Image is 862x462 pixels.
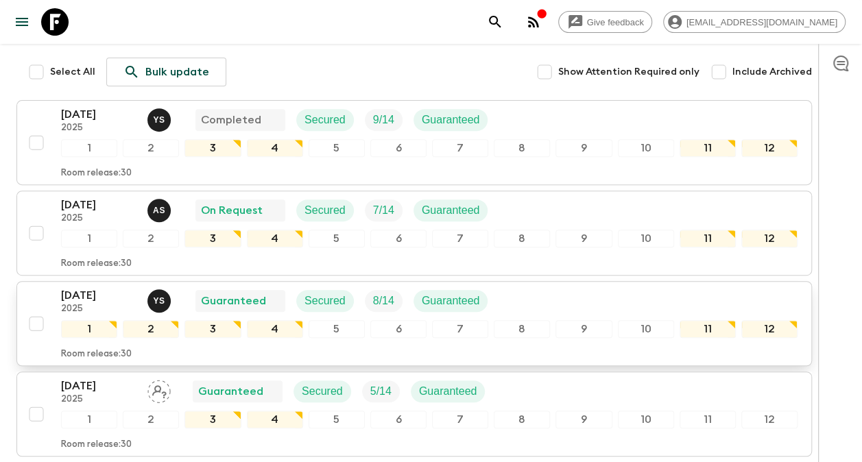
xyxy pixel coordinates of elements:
div: 7 [432,139,488,157]
div: 12 [741,320,798,338]
p: Guaranteed [422,202,480,219]
p: Room release: 30 [61,439,132,450]
button: [DATE]2025Yashvardhan Singh ShekhawatGuaranteedSecuredTrip FillGuaranteed123456789101112Room rele... [16,281,812,366]
div: 8 [494,230,550,247]
p: 2025 [61,304,136,315]
div: Secured [294,380,351,402]
div: 12 [741,230,798,247]
div: 2 [123,230,179,247]
p: Secured [302,383,343,400]
div: 1 [61,139,117,157]
div: 12 [741,139,798,157]
div: 3 [184,411,241,428]
div: 1 [61,230,117,247]
div: 3 [184,139,241,157]
span: Yashvardhan Singh Shekhawat [147,112,173,123]
div: 7 [432,230,488,247]
button: menu [8,8,36,36]
p: On Request [201,202,263,219]
div: Trip Fill [365,199,403,221]
span: Arjun Singh Deora [147,203,173,214]
div: 9 [555,139,612,157]
div: 5 [309,139,365,157]
p: Secured [304,202,346,219]
div: 7 [432,320,488,338]
a: Give feedback [558,11,652,33]
span: Give feedback [579,17,651,27]
p: Guaranteed [422,293,480,309]
div: 10 [618,139,674,157]
p: 2025 [61,123,136,134]
div: 10 [618,411,674,428]
span: [EMAIL_ADDRESS][DOMAIN_NAME] [679,17,845,27]
div: Trip Fill [365,109,403,131]
p: 5 / 14 [370,383,392,400]
div: 9 [555,230,612,247]
div: Secured [296,199,354,221]
div: 8 [494,139,550,157]
div: 1 [61,411,117,428]
p: 8 / 14 [373,293,394,309]
div: 11 [680,230,736,247]
p: [DATE] [61,378,136,394]
span: Include Archived [732,65,812,79]
div: 11 [680,320,736,338]
div: 6 [370,230,427,247]
div: 4 [247,139,303,157]
p: [DATE] [61,197,136,213]
p: 2025 [61,394,136,405]
span: Show Attention Required only [558,65,699,79]
div: 10 [618,230,674,247]
button: search adventures [481,8,509,36]
p: 2025 [61,213,136,224]
div: 6 [370,139,427,157]
p: Guaranteed [419,383,477,400]
p: A S [153,205,165,216]
button: [DATE]2025Yashvardhan Singh ShekhawatCompletedSecuredTrip FillGuaranteed123456789101112Room relea... [16,100,812,185]
div: 9 [555,320,612,338]
p: [DATE] [61,287,136,304]
p: Room release: 30 [61,349,132,360]
div: 2 [123,139,179,157]
p: Completed [201,112,261,128]
a: Bulk update [106,58,226,86]
span: Assign pack leader [147,384,171,395]
div: 9 [555,411,612,428]
div: Trip Fill [362,380,400,402]
div: 1 [61,320,117,338]
p: Room release: 30 [61,258,132,269]
div: 10 [618,320,674,338]
p: Guaranteed [422,112,480,128]
div: 6 [370,320,427,338]
p: 9 / 14 [373,112,394,128]
div: [EMAIL_ADDRESS][DOMAIN_NAME] [663,11,846,33]
div: Secured [296,109,354,131]
div: 11 [680,411,736,428]
button: AS [147,199,173,222]
div: Trip Fill [365,290,403,312]
div: 7 [432,411,488,428]
p: Guaranteed [198,383,263,400]
div: 6 [370,411,427,428]
p: 7 / 14 [373,202,394,219]
div: 2 [123,411,179,428]
p: Bulk update [145,64,209,80]
button: [DATE]2025Arjun Singh DeoraOn RequestSecuredTrip FillGuaranteed123456789101112Room release:30 [16,191,812,276]
div: 11 [680,139,736,157]
p: [DATE] [61,106,136,123]
div: 12 [741,411,798,428]
p: Room release: 30 [61,168,132,179]
div: 5 [309,411,365,428]
div: 8 [494,320,550,338]
div: 4 [247,411,303,428]
button: [DATE]2025Assign pack leaderGuaranteedSecuredTrip FillGuaranteed123456789101112Room release:30 [16,372,812,457]
div: 8 [494,411,550,428]
p: Secured [304,112,346,128]
span: Select All [50,65,95,79]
